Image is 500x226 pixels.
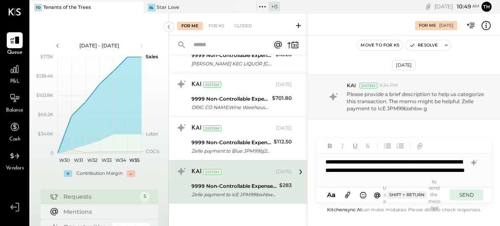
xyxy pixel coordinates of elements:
text: 0 [50,150,53,156]
a: Queue [0,32,29,57]
button: SEND [450,189,483,200]
span: Shift + Return [387,191,427,199]
text: Sales [146,54,158,60]
div: Zelle payment to IcE JPM99bixhbw g [191,190,277,199]
div: For Me [177,22,203,30]
div: 9999 Non-Controllable Expenses:Other Income and Expenses:To be Classified [191,182,277,190]
text: $69.2K [38,112,53,117]
text: W32 [87,157,97,163]
div: [DATE] [276,169,292,175]
div: Contribution Margin [76,170,123,177]
text: W34 [115,157,126,163]
text: W30 [59,157,70,163]
text: $173K [40,54,53,60]
div: KAI [191,81,202,89]
div: KAI [191,168,202,176]
div: [DATE] [435,3,479,10]
div: [DATE] - [DATE] [64,42,135,49]
div: - [127,170,135,177]
div: ORIG CO NAME:Wine Warehouse I ORIG ID:9000281873 DESC DATE:073 [191,103,270,112]
div: 9999 Non-Controllable Expenses:Other Income and Expenses:To be Classified [191,51,273,60]
div: SL [148,4,155,11]
button: Ordered List [395,140,406,151]
button: th [482,2,492,12]
div: 9999 Non-Controllable Expenses:Other Income and Expenses:To be Classified [191,138,271,147]
div: [DATE] [439,23,453,29]
button: Italic [337,140,348,151]
div: $112.50 [274,138,292,146]
div: To [34,4,42,11]
a: Balance [0,90,29,114]
div: KAI [191,124,202,132]
div: Use to send the message [383,179,441,212]
span: a [332,191,335,199]
div: [DATE] [276,81,292,88]
div: [DATE] [276,125,292,132]
text: $103.8K [36,92,53,98]
div: Requests [63,192,136,201]
button: Bold [325,140,335,151]
span: Queue [7,49,23,57]
div: Mentions [63,208,146,216]
div: System [203,82,221,88]
text: COGS [146,148,160,154]
a: Cash [0,119,29,143]
div: System [359,83,377,88]
text: $34.6K [38,131,53,137]
div: System [203,125,221,131]
div: $701.80 [272,94,292,102]
button: Underline [350,140,361,151]
button: Unordered List [382,140,393,151]
div: $18.28 [275,50,292,59]
span: @ [374,191,381,199]
div: copy link [424,2,432,11]
text: W35 [129,157,139,163]
button: Aa [325,190,338,200]
button: @ [372,190,383,200]
div: 5 [140,192,150,202]
span: P&L [10,78,20,86]
div: For Me [419,23,436,29]
div: + 0 [269,2,280,11]
div: [DATE] [392,60,416,70]
a: Vendors [0,148,29,172]
span: 10 : 49 [454,3,471,10]
div: Zelle payment to Blue JPM99bj2b9 yo [191,147,271,155]
div: For KS [204,22,228,30]
div: Closed [230,22,256,30]
div: + [64,170,72,177]
button: Move to for ks [357,40,403,50]
text: W33 [101,157,111,163]
p: Please provide a brief description to help us categorize this transaction. The memo might be help... [347,91,486,112]
text: W31 [74,157,83,163]
button: Strikethrough [362,140,373,151]
div: System [203,169,221,175]
span: Balance [6,107,24,114]
text: $138.4K [36,73,53,79]
div: Star Love [157,4,179,11]
a: P&L [0,61,29,86]
text: Labor [146,131,158,137]
div: Tenants of the Trees [43,4,91,11]
div: $283 [279,181,292,190]
span: Cash [9,136,20,143]
span: KAI [347,82,356,89]
button: Add URL [414,140,425,151]
span: am [472,3,479,9]
span: Vendors [6,165,24,172]
div: [PERSON_NAME] KEG LIQUOR [GEOGRAPHIC_DATA] [GEOGRAPHIC_DATA] 08/02 [191,60,273,68]
div: 9999 Non-Controllable Expenses:Other Income and Expenses:To be Classified [191,95,270,103]
span: 9:34 PM [380,82,398,89]
button: Resolve [406,40,441,50]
